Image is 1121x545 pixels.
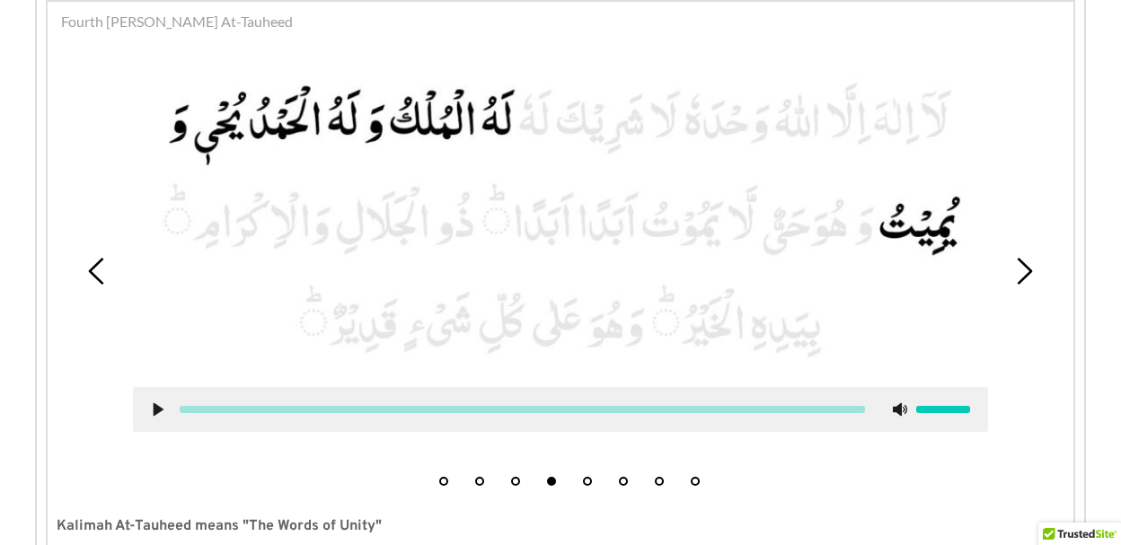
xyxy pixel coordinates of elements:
[475,477,484,486] button: 2 of 8
[691,477,700,486] button: 8 of 8
[619,477,628,486] button: 6 of 8
[439,477,448,486] button: 1 of 8
[511,477,520,486] button: 3 of 8
[583,477,592,486] button: 5 of 8
[547,477,556,486] button: 4 of 8
[61,11,293,32] span: Fourth [PERSON_NAME] At-Tauheed
[57,517,382,535] strong: Kalimah At-Tauheed means "The Words of Unity"
[655,477,664,486] button: 7 of 8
